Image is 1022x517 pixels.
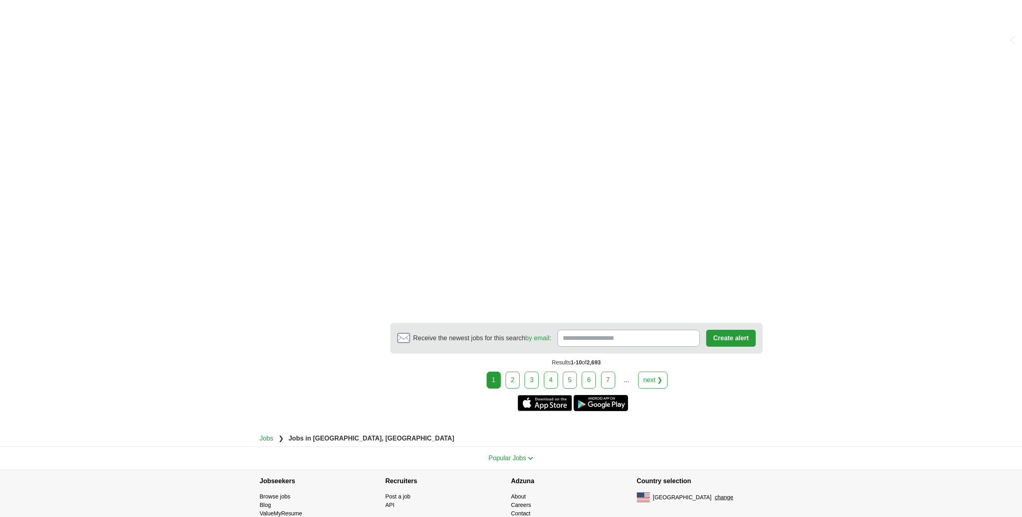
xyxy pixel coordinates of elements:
a: Get the Android app [574,395,628,411]
a: API [386,502,395,508]
strong: Jobs in [GEOGRAPHIC_DATA], [GEOGRAPHIC_DATA] [288,435,454,442]
img: US flag [637,492,650,502]
span: [GEOGRAPHIC_DATA] [653,493,712,502]
span: Receive the newest jobs for this search : [413,333,551,343]
a: Get the iPhone app [518,395,572,411]
a: Blog [260,502,271,508]
a: Jobs [260,435,274,442]
a: 7 [601,372,615,389]
span: 2,693 [587,359,601,366]
a: Careers [511,502,531,508]
a: 6 [582,372,596,389]
a: ValueMyResume [260,510,303,517]
button: Create alert [706,330,755,347]
img: toggle icon [528,457,533,460]
a: Browse jobs [260,493,290,500]
div: Results of [390,354,763,372]
a: next ❯ [638,372,668,389]
span: ❯ [278,435,284,442]
span: Popular Jobs [489,455,526,461]
button: change [715,493,733,502]
h4: Country selection [637,470,763,492]
a: 5 [563,372,577,389]
div: 1 [487,372,501,389]
a: 3 [524,372,539,389]
a: Contact [511,510,531,517]
a: by email [525,335,549,341]
a: Post a job [386,493,410,500]
div: ... [618,372,634,388]
a: 2 [506,372,520,389]
a: About [511,493,526,500]
span: 1-10 [570,359,582,366]
a: 4 [544,372,558,389]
